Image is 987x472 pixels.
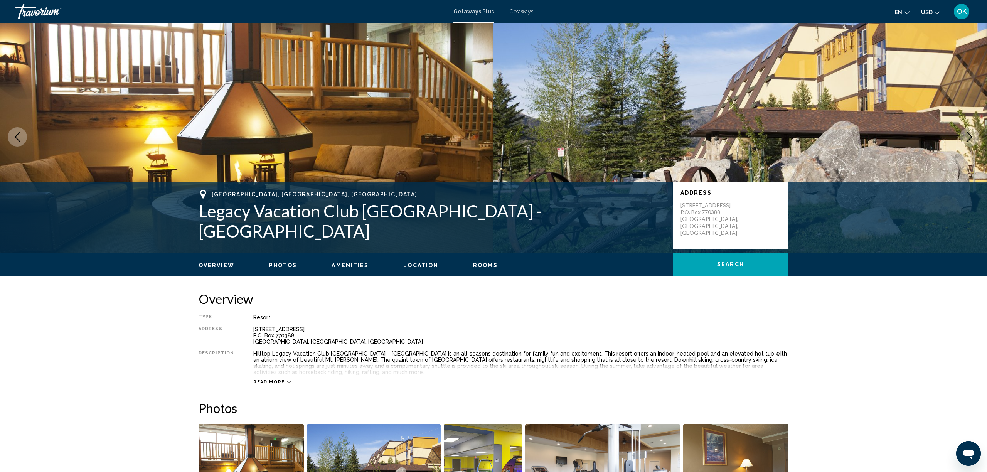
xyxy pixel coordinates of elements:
[199,400,788,416] h2: Photos
[199,351,234,375] div: Description
[253,351,788,375] div: Hilltop Legacy Vacation Club [GEOGRAPHIC_DATA] – [GEOGRAPHIC_DATA] is an all-seasons destination ...
[199,262,234,269] button: Overview
[212,191,417,197] span: [GEOGRAPHIC_DATA], [GEOGRAPHIC_DATA], [GEOGRAPHIC_DATA]
[895,9,902,15] span: en
[199,262,234,268] span: Overview
[199,326,234,345] div: Address
[199,291,788,307] h2: Overview
[253,314,788,320] div: Resort
[15,4,446,19] a: Travorium
[473,262,498,268] span: Rooms
[509,8,534,15] a: Getaways
[332,262,369,268] span: Amenities
[921,9,933,15] span: USD
[253,379,285,384] span: Read more
[269,262,297,269] button: Photos
[269,262,297,268] span: Photos
[403,262,438,269] button: Location
[680,202,742,236] p: [STREET_ADDRESS] P.O. Box 770388 [GEOGRAPHIC_DATA], [GEOGRAPHIC_DATA], [GEOGRAPHIC_DATA]
[453,8,494,15] a: Getaways Plus
[8,127,27,147] button: Previous image
[253,326,788,345] div: [STREET_ADDRESS] P.O. Box 770388 [GEOGRAPHIC_DATA], [GEOGRAPHIC_DATA], [GEOGRAPHIC_DATA]
[403,262,438,268] span: Location
[895,7,910,18] button: Change language
[717,261,744,268] span: Search
[473,262,498,269] button: Rooms
[199,201,665,241] h1: Legacy Vacation Club [GEOGRAPHIC_DATA] - [GEOGRAPHIC_DATA]
[253,379,291,385] button: Read more
[921,7,940,18] button: Change currency
[957,8,967,15] span: OK
[673,253,788,276] button: Search
[199,314,234,320] div: Type
[332,262,369,269] button: Amenities
[960,127,979,147] button: Next image
[956,441,981,466] iframe: Button to launch messaging window
[952,3,972,20] button: User Menu
[680,190,781,196] p: Address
